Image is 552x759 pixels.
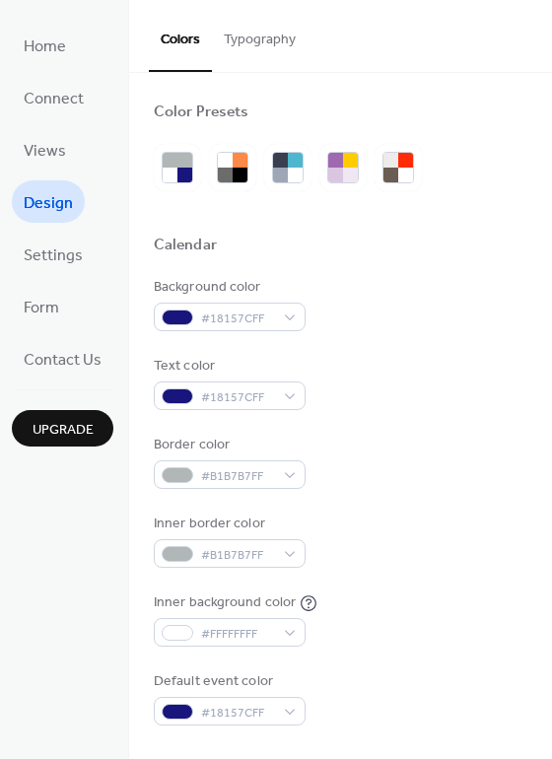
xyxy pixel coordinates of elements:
[154,435,302,455] div: Border color
[201,309,274,329] span: #18157CFF
[12,410,113,447] button: Upgrade
[24,32,66,62] span: Home
[24,136,66,167] span: Views
[154,592,296,613] div: Inner background color
[12,24,78,66] a: Home
[12,233,95,275] a: Settings
[24,84,84,114] span: Connect
[154,356,302,377] div: Text color
[154,514,302,534] div: Inner border color
[154,277,302,298] div: Background color
[12,337,113,379] a: Contact Us
[12,76,96,118] a: Connect
[154,236,217,256] div: Calendar
[154,671,302,692] div: Default event color
[24,188,73,219] span: Design
[154,103,248,123] div: Color Presets
[33,420,94,441] span: Upgrade
[12,180,85,223] a: Design
[24,345,102,376] span: Contact Us
[12,285,71,327] a: Form
[12,128,78,171] a: Views
[24,293,59,323] span: Form
[201,545,274,566] span: #B1B7B7FF
[201,387,274,408] span: #18157CFF
[201,624,274,645] span: #FFFFFFFF
[201,466,274,487] span: #B1B7B7FF
[24,241,83,271] span: Settings
[201,703,274,724] span: #18157CFF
